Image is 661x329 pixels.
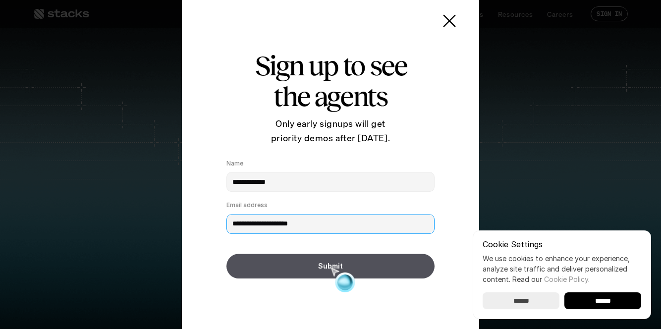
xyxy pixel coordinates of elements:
[217,116,444,145] p: Only early signups will get priority demos after [DATE].
[512,275,590,283] span: Read our .
[226,160,243,167] p: Name
[226,214,435,234] input: Email address
[318,262,343,270] p: Submit
[483,240,641,248] p: Cookie Settings
[226,172,435,192] input: Name
[544,275,588,283] a: Cookie Policy
[226,202,268,209] p: Email address
[226,254,435,278] button: Submit
[483,253,641,284] p: We use cookies to enhance your experience, analyze site traffic and deliver personalized content.
[217,51,444,111] h2: Sign up to see the agents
